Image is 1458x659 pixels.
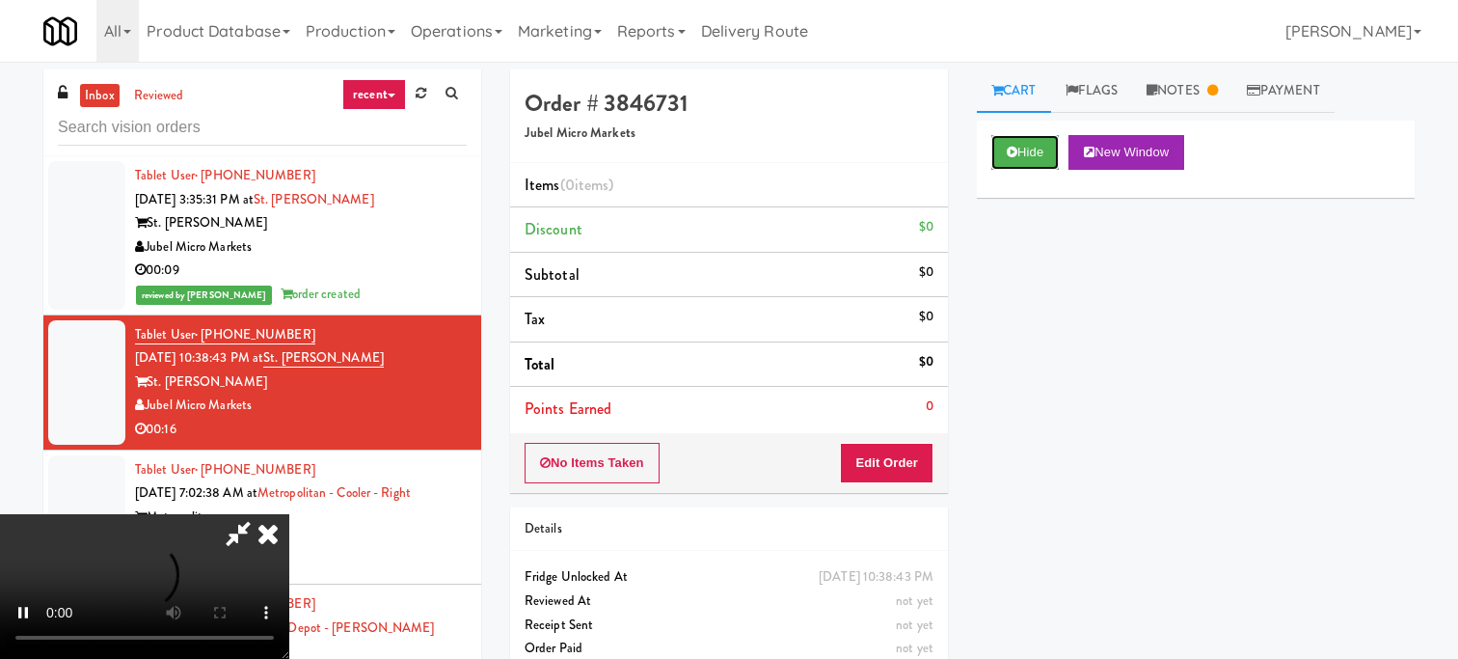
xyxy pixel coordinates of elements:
span: [DATE] 10:38:43 PM at [135,348,263,367]
div: 00:16 [135,418,467,442]
div: $0 [919,305,933,329]
span: Items [525,174,613,196]
div: 00:09 [135,259,467,283]
div: St. [PERSON_NAME] [135,371,467,395]
span: Subtotal [525,263,580,286]
span: · [PHONE_NUMBER] [195,325,315,343]
span: · [PHONE_NUMBER] [195,166,315,184]
span: Points Earned [525,398,611,420]
div: Details [525,517,933,541]
span: order created [281,285,361,303]
a: Payment [1232,69,1335,113]
li: Tablet User· [PHONE_NUMBER][DATE] 7:02:38 AM atMetropolitan - Cooler - RightMetropolitanPennys DC... [43,451,481,586]
button: Hide [991,135,1059,170]
div: $0 [919,215,933,239]
span: [DATE] 3:35:31 PM at [135,190,254,208]
span: not yet [896,639,933,657]
a: St. [PERSON_NAME] [254,190,374,208]
li: Tablet User· [PHONE_NUMBER][DATE] 3:35:31 PM atSt. [PERSON_NAME]St. [PERSON_NAME]Jubel Micro Mark... [43,156,481,316]
div: $0 [919,350,933,374]
a: Tablet User· [PHONE_NUMBER] [135,166,315,184]
span: · [PHONE_NUMBER] [195,460,315,479]
span: Total [525,353,555,375]
div: Jubel Micro Markets [135,235,467,260]
span: Tax [525,308,545,330]
div: Reviewed At [525,590,933,614]
div: Jubel Micro Markets [135,394,467,418]
div: 0 [926,395,933,419]
div: Metropolitan [135,506,467,530]
a: Cart [977,69,1051,113]
a: Metropolitan - Cooler - Right [257,483,411,502]
a: Tablet User· [PHONE_NUMBER] [135,325,315,344]
a: inbox [80,84,120,108]
span: (0 ) [560,174,614,196]
ng-pluralize: items [575,174,609,196]
a: St. [PERSON_NAME] [263,348,384,368]
span: Discount [525,218,582,240]
div: Fridge Unlocked At [525,565,933,590]
div: [DATE] 10:38:43 PM [819,565,933,590]
a: Flags [1051,69,1133,113]
h5: Jubel Micro Markets [525,126,933,141]
button: New Window [1068,135,1184,170]
a: Tablet User· [PHONE_NUMBER] [135,460,315,479]
img: Micromart [43,14,77,48]
div: Receipt Sent [525,614,933,638]
a: Home Depot - [PERSON_NAME] [254,618,435,637]
span: reviewed by [PERSON_NAME] [136,286,272,305]
button: No Items Taken [525,443,660,483]
a: recent [342,79,406,110]
span: not yet [896,616,933,634]
div: St. [PERSON_NAME] [135,211,467,235]
button: Edit Order [840,443,933,483]
h4: Order # 3846731 [525,91,933,116]
div: Pennys DC [135,529,467,553]
a: reviewed [129,84,189,108]
div: $0 [919,261,933,285]
div: 00:09 [135,553,467,577]
span: not yet [896,591,933,610]
input: Search vision orders [58,110,467,146]
span: [DATE] 7:02:38 AM at [135,483,257,502]
li: Tablet User· [PHONE_NUMBER][DATE] 10:38:43 PM atSt. [PERSON_NAME]St. [PERSON_NAME]Jubel Micro Mar... [43,316,481,451]
a: Notes [1132,69,1232,113]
